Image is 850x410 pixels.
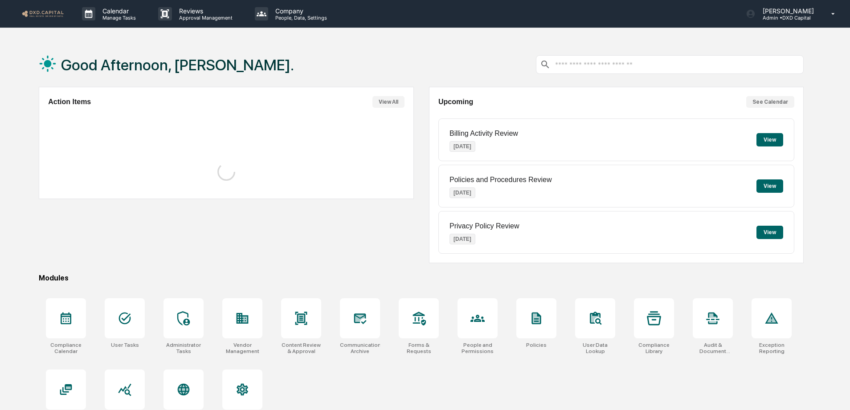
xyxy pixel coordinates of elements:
[752,342,792,354] div: Exception Reporting
[163,342,204,354] div: Administrator Tasks
[61,56,294,74] h1: Good Afternoon, [PERSON_NAME].
[756,179,783,193] button: View
[372,96,405,108] button: View All
[111,342,139,348] div: User Tasks
[399,342,439,354] div: Forms & Requests
[450,130,518,138] p: Billing Activity Review
[450,234,475,244] p: [DATE]
[340,342,380,354] div: Communications Archive
[575,342,615,354] div: User Data Lookup
[95,7,140,15] p: Calendar
[756,7,818,15] p: [PERSON_NAME]
[450,222,519,230] p: Privacy Policy Review
[526,342,547,348] div: Policies
[268,15,331,21] p: People, Data, Settings
[222,342,262,354] div: Vendor Management
[450,141,475,152] p: [DATE]
[46,342,86,354] div: Compliance Calendar
[746,96,794,108] button: See Calendar
[21,9,64,18] img: logo
[693,342,733,354] div: Audit & Document Logs
[756,15,818,21] p: Admin • DXD Capital
[450,187,475,198] p: [DATE]
[172,15,237,21] p: Approval Management
[268,7,331,15] p: Company
[95,15,140,21] p: Manage Tasks
[450,176,552,184] p: Policies and Procedures Review
[756,133,783,146] button: View
[458,342,498,354] div: People and Permissions
[281,342,321,354] div: Content Review & Approval
[756,226,783,239] button: View
[39,274,804,282] div: Modules
[634,342,674,354] div: Compliance Library
[438,98,473,106] h2: Upcoming
[48,98,91,106] h2: Action Items
[172,7,237,15] p: Reviews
